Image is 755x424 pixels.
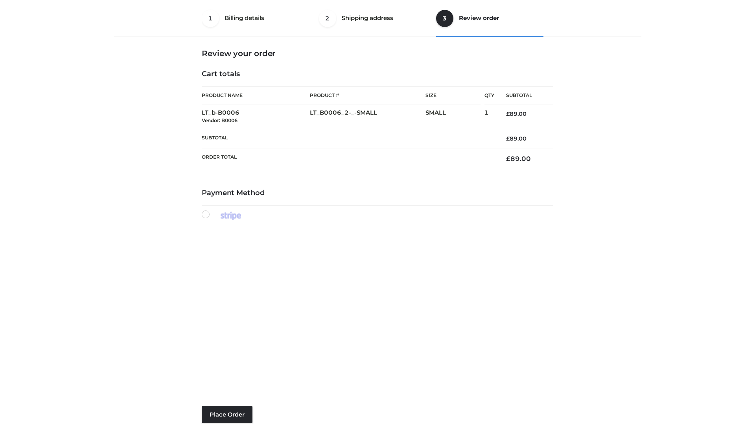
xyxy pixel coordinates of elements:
small: Vendor: B0006 [202,117,238,123]
h4: Cart totals [202,70,553,79]
button: Place order [202,406,252,423]
td: SMALL [425,104,484,129]
th: Product Name [202,86,310,104]
span: £ [506,135,510,142]
th: Size [425,87,481,104]
h4: Payment Method [202,189,553,197]
span: £ [506,155,510,163]
td: LT_B0006_2-_-SMALL [310,104,425,129]
bdi: 89.00 [506,110,527,117]
th: Subtotal [202,129,494,148]
h3: Review your order [202,49,553,58]
iframe: Secure payment input frame [200,219,552,391]
th: Qty [484,86,494,104]
th: Subtotal [494,87,553,104]
th: Order Total [202,148,494,169]
td: 1 [484,104,494,129]
th: Product # [310,86,425,104]
bdi: 89.00 [506,135,527,142]
td: LT_b-B0006 [202,104,310,129]
bdi: 89.00 [506,155,531,163]
span: £ [506,110,510,117]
